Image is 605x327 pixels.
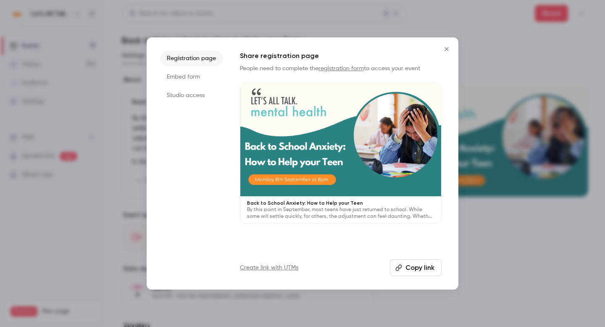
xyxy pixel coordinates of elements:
[247,206,434,220] p: By this point in September, most teens have just returned to school. While some will settle quick...
[247,200,434,206] p: Back to School Anxiety: How to Help your Teen
[160,88,223,103] li: Studio access
[390,259,442,276] button: Copy link
[160,51,223,66] li: Registration page
[240,264,298,272] a: Create link with UTMs
[160,69,223,84] li: Embed form
[240,51,442,61] h1: Share registration page
[318,66,364,71] a: registration form
[240,83,442,224] a: Back to School Anxiety: How to Help your TeenBy this point in September, most teens have just ret...
[240,64,442,73] p: People need to complete the to access your event
[438,41,455,58] button: Close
